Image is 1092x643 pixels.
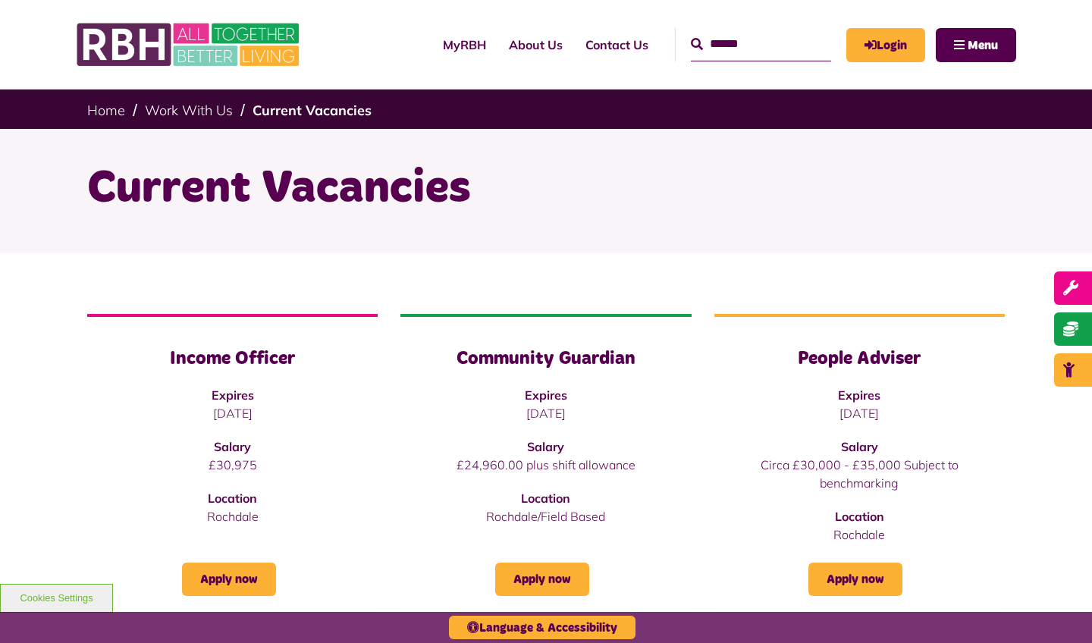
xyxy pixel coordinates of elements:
p: [DATE] [431,404,661,422]
p: Circa £30,000 - £35,000 Subject to benchmarking [745,456,974,492]
h3: Income Officer [118,347,347,371]
a: MyRBH [846,28,925,62]
strong: Location [835,509,884,524]
button: Language & Accessibility [449,616,635,639]
p: £30,975 [118,456,347,474]
p: £24,960.00 plus shift allowance [431,456,661,474]
a: Contact Us [574,24,660,65]
p: Rochdale/Field Based [431,507,661,525]
h3: People Adviser [745,347,974,371]
span: Menu [968,39,998,52]
a: Work With Us [145,102,233,119]
p: Rochdale [118,507,347,525]
a: Home [87,102,125,119]
strong: Expires [838,387,880,403]
h1: Current Vacancies [87,159,1005,218]
button: Navigation [936,28,1016,62]
iframe: Netcall Web Assistant for live chat [1024,575,1092,643]
h3: Community Guardian [431,347,661,371]
a: Apply now [182,563,276,596]
strong: Expires [212,387,254,403]
a: Current Vacancies [253,102,372,119]
strong: Salary [527,439,564,454]
strong: Expires [525,387,567,403]
a: About Us [497,24,574,65]
img: RBH [76,15,303,74]
strong: Salary [841,439,878,454]
strong: Location [208,491,257,506]
a: Apply now [495,563,589,596]
p: [DATE] [745,404,974,422]
p: [DATE] [118,404,347,422]
a: MyRBH [431,24,497,65]
p: Rochdale [745,525,974,544]
a: Apply now [808,563,902,596]
strong: Location [521,491,570,506]
strong: Salary [214,439,251,454]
